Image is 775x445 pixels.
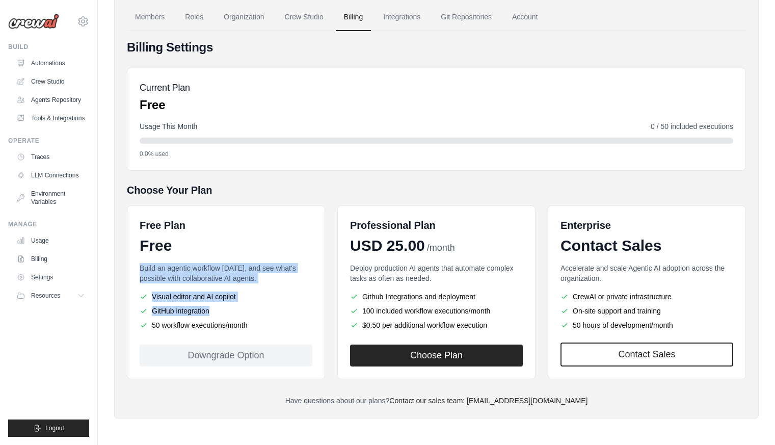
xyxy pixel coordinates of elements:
p: Accelerate and scale Agentic AI adoption across the organization. [560,263,733,283]
a: Crew Studio [277,4,332,31]
a: Contact Sales [560,343,733,367]
li: GitHub integration [140,306,312,316]
div: Contact Sales [560,237,733,255]
a: Crew Studio [12,73,89,90]
a: Organization [216,4,272,31]
div: Downgrade Option [140,345,312,367]
span: 0 / 50 included executions [651,121,733,132]
h6: Enterprise [560,218,733,232]
h4: Billing Settings [127,39,746,56]
a: Integrations [375,4,429,31]
a: Tools & Integrations [12,110,89,126]
a: Git Repositories [433,4,500,31]
a: Usage [12,232,89,249]
p: Build an agentic workflow [DATE], and see what's possible with collaborative AI agents. [140,263,312,283]
h6: Professional Plan [350,218,436,232]
div: Build [8,43,89,51]
div: Free [140,237,312,255]
img: Logo [8,14,59,29]
li: 50 hours of development/month [560,320,733,330]
li: CrewAI or private infrastructure [560,292,733,302]
li: $0.50 per additional workflow execution [350,320,523,330]
a: Roles [177,4,211,31]
li: 50 workflow executions/month [140,320,312,330]
div: Operate [8,137,89,145]
a: Members [127,4,173,31]
a: Traces [12,149,89,165]
span: /month [427,241,455,255]
a: Account [504,4,546,31]
h5: Choose Your Plan [127,183,746,197]
li: Visual editor and AI copilot [140,292,312,302]
p: Free [140,97,190,113]
button: Choose Plan [350,345,523,367]
div: Manage [8,220,89,228]
a: Billing [12,251,89,267]
h5: Current Plan [140,81,190,95]
a: LLM Connections [12,167,89,184]
li: 100 included workflow executions/month [350,306,523,316]
button: Logout [8,420,89,437]
span: Resources [31,292,60,300]
a: Contact our sales team: [EMAIL_ADDRESS][DOMAIN_NAME] [389,397,587,405]
span: 0.0% used [140,150,169,158]
button: Resources [12,287,89,304]
a: Agents Repository [12,92,89,108]
p: Deploy production AI agents that automate complex tasks as often as needed. [350,263,523,283]
span: Logout [45,424,64,432]
a: Settings [12,269,89,285]
li: On-site support and training [560,306,733,316]
a: Billing [336,4,371,31]
h6: Free Plan [140,218,185,232]
a: Environment Variables [12,186,89,210]
span: USD 25.00 [350,237,425,255]
a: Automations [12,55,89,71]
li: Github Integrations and deployment [350,292,523,302]
p: Have questions about our plans? [127,396,746,406]
span: Usage This Month [140,121,197,132]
